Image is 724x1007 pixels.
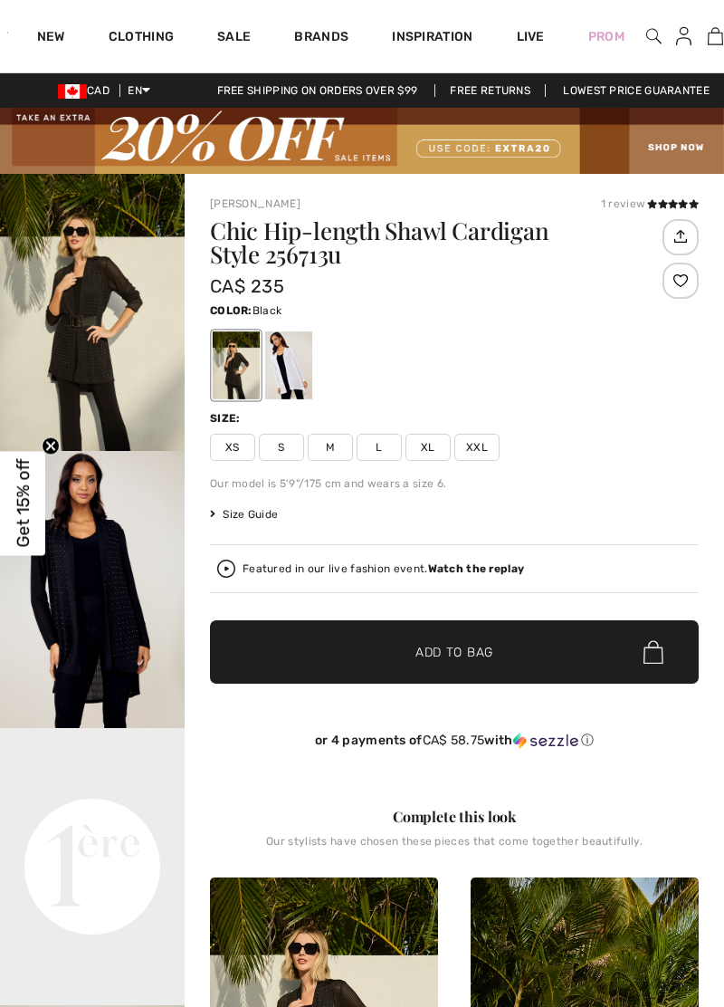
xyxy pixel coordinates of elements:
[210,304,252,317] span: Color:
[610,871,706,916] iframe: Opens a widget where you can chat to one of our agents
[294,29,348,48] a: Brands
[210,197,300,210] a: [PERSON_NAME]
[243,563,524,575] div: Featured in our live fashion event.
[217,560,235,578] img: Watch the replay
[259,434,304,461] span: S
[217,29,251,48] a: Sale
[707,25,723,47] a: 2
[252,304,282,317] span: Black
[392,29,472,48] span: Inspiration
[548,84,724,97] a: Lowest Price Guarantee
[210,434,255,461] span: XS
[643,641,663,665] img: Bag.svg
[58,84,87,99] img: Canadian Dollar
[588,27,624,46] a: Prom
[676,25,691,47] img: My Info
[128,84,150,97] span: EN
[423,733,485,748] span: CA$ 58.75
[210,506,278,523] span: Size Guide
[434,84,546,97] a: Free Returns
[428,562,525,575] strong: Watch the replay
[357,434,402,461] span: L
[7,14,8,51] img: 1ère Avenue
[210,806,699,828] div: Complete this look
[513,733,578,749] img: Sezzle
[662,25,706,48] a: Sign In
[265,331,312,399] div: Off White
[210,410,244,427] div: Size:
[517,27,545,46] a: Live
[454,434,500,461] span: XXL
[203,84,433,97] a: Free shipping on orders over $99
[42,437,60,456] button: Close teaser
[37,29,65,48] a: New
[601,196,699,212] div: 1 review
[665,221,695,252] img: Share
[210,733,699,755] div: or 4 payments ofCA$ 58.75withSezzle Click to learn more about Sezzle
[708,25,723,47] img: My Bag
[213,331,260,399] div: Black
[109,29,174,48] a: Clothing
[210,835,699,862] div: Our stylists have chosen these pieces that come together beautifully.
[210,733,699,749] div: or 4 payments of with
[58,84,117,97] span: CAD
[13,459,33,548] span: Get 15% off
[405,434,451,461] span: XL
[415,643,493,662] span: Add to Bag
[308,434,353,461] span: M
[646,25,662,47] img: search the website
[210,275,284,297] span: CA$ 235
[210,620,699,684] button: Add to Bag
[210,475,699,492] div: Our model is 5'9"/175 cm and wears a size 6.
[210,219,658,266] h1: Chic Hip-length Shawl Cardigan Style 256713u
